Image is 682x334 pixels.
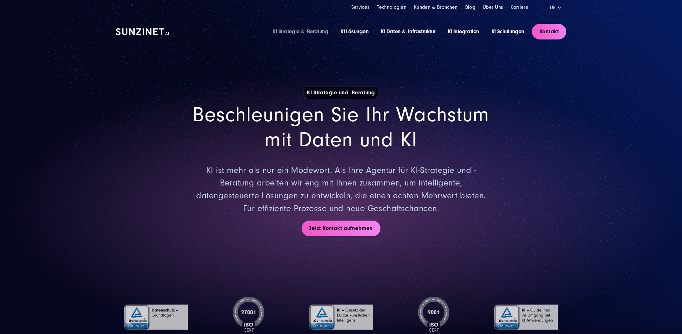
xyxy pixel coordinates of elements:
a: Blog [465,4,475,10]
p: KI ist mehr als nur ein Modewort: Als Ihre Agentur für KI-Strategie und -Beratung arbeiten wir en... [192,164,490,215]
a: KI-Daten & -Infrastruktur [381,28,435,35]
h2: Beschleunigen Sie Ihr Wachstum mit Daten und KI [192,102,490,152]
a: KI-Lösungen [340,28,369,35]
a: KI-Strategie & -Beratung [272,28,328,35]
a: Jetzt Kontakt aufnehmen [302,221,380,236]
a: Über Uns [483,4,503,10]
a: KI-Schulungen [491,28,524,35]
h1: KI-Strategie und -Beratung [303,86,379,99]
img: SUNZINET AI Logo [116,28,169,35]
a: Services [351,4,370,10]
a: KI-Integration [448,28,479,35]
div: Navigation Menu [351,4,528,11]
div: Navigation Menu [272,28,524,36]
a: Technologien [377,4,406,10]
a: Kunden & Branchen [414,4,457,10]
a: Karriere [511,4,528,10]
a: Kontakt [532,24,566,39]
